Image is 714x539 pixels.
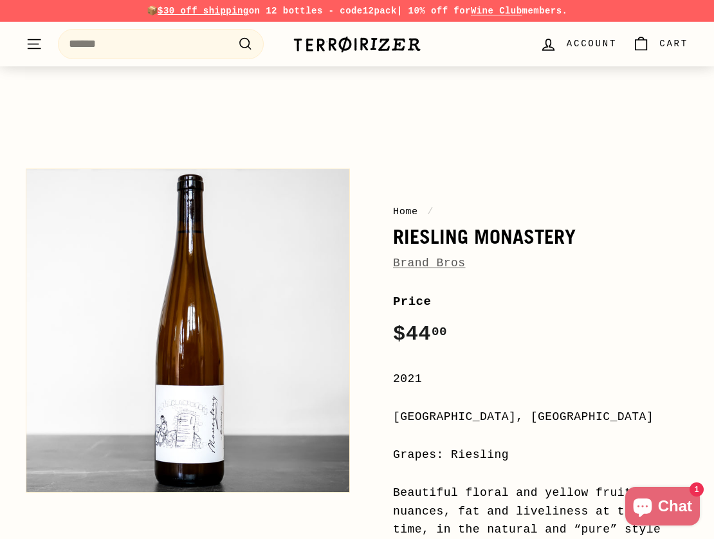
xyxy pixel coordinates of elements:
a: Wine Club [471,6,522,16]
a: Home [393,206,418,217]
strong: 12pack [363,6,397,16]
div: Grapes: Riesling [393,446,688,464]
a: Cart [625,25,696,63]
p: 📦 on 12 bottles - code | 10% off for members. [26,4,688,18]
inbox-online-store-chat: Shopify online store chat [621,487,704,529]
span: $30 off shipping [158,6,249,16]
a: Brand Bros [393,257,466,269]
img: Riesling Monastery [26,169,349,492]
div: 2021 [393,370,688,388]
nav: breadcrumbs [393,204,688,219]
h1: Riesling Monastery [393,226,688,248]
span: $44 [393,322,447,346]
div: [GEOGRAPHIC_DATA], [GEOGRAPHIC_DATA] [393,408,688,426]
sup: 00 [432,325,447,339]
span: Cart [659,37,688,51]
label: Price [393,292,688,311]
a: Account [532,25,625,63]
span: / [424,206,437,217]
span: Account [567,37,617,51]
